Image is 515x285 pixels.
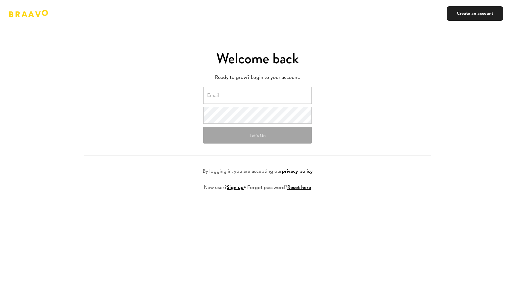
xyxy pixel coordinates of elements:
p: By logging in, you are accepting our [203,168,313,175]
a: Create an account [447,6,503,21]
button: Let's Go [203,127,312,144]
a: privacy policy [282,169,313,174]
a: Sign up [227,185,244,190]
a: Reset here [287,185,311,190]
p: Ready to grow? Login to your account. [84,73,431,82]
input: Email [203,87,312,104]
span: Welcome back [216,48,299,69]
p: New user? • Forgot password? [204,184,311,191]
